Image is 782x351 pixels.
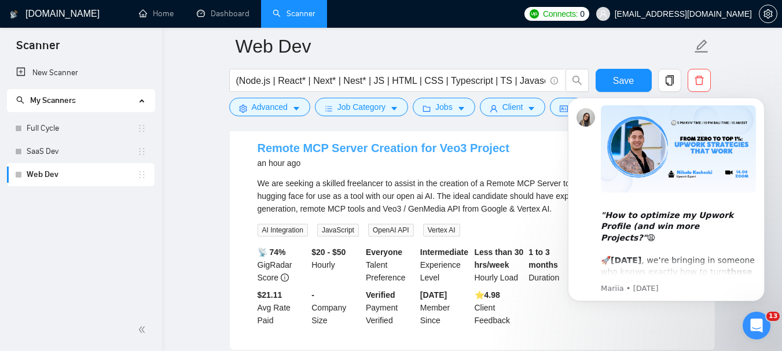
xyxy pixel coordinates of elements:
[273,9,315,19] a: searchScanner
[366,290,395,300] b: Verified
[566,69,589,92] button: search
[613,73,634,88] span: Save
[30,95,76,105] span: My Scanners
[364,246,418,284] div: Talent Preference
[239,104,247,113] span: setting
[236,32,692,61] input: Scanner name...
[694,39,709,54] span: edit
[252,101,288,113] span: Advanced
[472,289,527,327] div: Client Feedback
[137,170,146,179] span: holder
[530,9,539,19] img: upwork-logo.png
[311,290,314,300] b: -
[435,101,453,113] span: Jobs
[236,73,545,88] input: Search Freelance Jobs...
[27,140,137,163] a: SaaS Dev
[759,9,777,19] a: setting
[475,247,524,269] b: Less than 30 hrs/week
[309,246,364,284] div: Hourly
[390,104,398,113] span: caret-down
[258,290,282,300] b: $21.11
[566,75,588,86] span: search
[16,61,145,84] a: New Scanner
[599,10,607,18] span: user
[258,177,687,215] div: We are seeking a skilled freelancer to assist in the creation of a Remote MCP Server to utilise V...
[137,147,146,156] span: holder
[543,8,578,20] span: Connects:
[366,247,402,257] b: Everyone
[7,117,155,140] li: Full Cycle
[255,246,310,284] div: GigRadar Score
[317,224,359,237] span: JavaScript
[139,9,174,19] a: homeHome
[258,156,509,170] div: an hour ago
[325,104,333,113] span: bars
[418,289,472,327] div: Member Since
[258,247,286,257] b: 📡 74%
[7,140,155,163] li: SaaS Dev
[527,104,535,113] span: caret-down
[423,104,431,113] span: folder
[658,69,681,92] button: copy
[413,98,475,116] button: folderJobscaret-down
[480,98,546,116] button: userClientcaret-down
[743,312,770,339] iframe: Intercom live chat
[258,224,308,237] span: AI Integration
[475,290,500,300] b: ⭐️ 4.98
[10,5,18,24] img: logo
[596,69,652,92] button: Save
[472,246,527,284] div: Hourly Load
[16,96,24,104] span: search
[137,124,146,133] span: holder
[138,324,149,335] span: double-left
[337,101,386,113] span: Job Category
[281,274,289,282] span: info-circle
[759,5,777,23] button: setting
[292,104,300,113] span: caret-down
[420,247,468,257] b: Intermediate
[490,104,498,113] span: user
[457,104,465,113] span: caret-down
[368,224,414,237] span: OpenAI API
[364,289,418,327] div: Payment Verified
[27,163,137,186] a: Web Dev
[418,246,472,284] div: Experience Level
[315,98,408,116] button: barsJob Categorycaret-down
[528,247,558,269] b: 1 to 3 months
[759,9,777,19] span: setting
[502,101,523,113] span: Client
[526,246,581,284] div: Duration
[423,224,460,237] span: Vertex AI
[258,142,509,154] a: Remote MCP Server Creation for Veo3 Project
[255,289,310,327] div: Avg Rate Paid
[688,69,711,92] button: delete
[309,289,364,327] div: Company Size
[27,117,137,140] a: Full Cycle
[766,312,780,321] span: 13
[16,95,76,105] span: My Scanners
[420,290,447,300] b: [DATE]
[229,98,310,116] button: settingAdvancedcaret-down
[7,61,155,84] li: New Scanner
[659,75,681,86] span: copy
[197,9,249,19] a: dashboardDashboard
[580,8,585,20] span: 0
[550,77,558,84] span: info-circle
[7,37,69,61] span: Scanner
[688,75,710,86] span: delete
[7,163,155,186] li: Web Dev
[311,247,346,257] b: $20 - $50
[550,80,782,320] iframe: Intercom notifications message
